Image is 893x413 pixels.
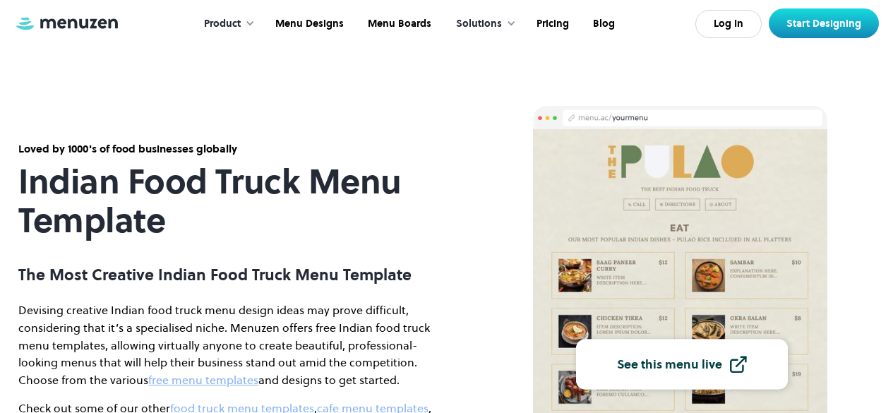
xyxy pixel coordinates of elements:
[18,301,442,389] p: Devising creative Indian food truck menu design ideas may prove difficult, considering that it’s ...
[576,339,788,389] a: See this menu live
[18,162,442,240] h1: Indian Food Truck Menu Template
[148,372,258,388] a: free menu templates
[18,141,442,157] div: Loved by 1000's of food businesses globally
[18,265,442,284] p: The Most Creative Indian Food Truck Menu Template
[580,2,625,46] a: Blog
[523,2,580,46] a: Pricing
[354,2,442,46] a: Menu Boards
[262,2,354,46] a: Menu Designs
[456,16,502,32] div: Solutions
[190,2,262,46] div: Product
[442,2,523,46] div: Solutions
[617,358,722,371] div: See this menu live
[769,8,879,38] a: Start Designing
[695,10,762,38] a: Log In
[204,16,241,32] div: Product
